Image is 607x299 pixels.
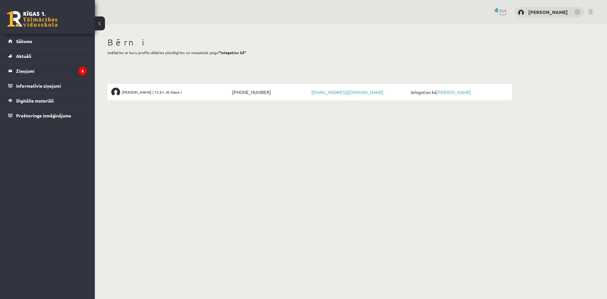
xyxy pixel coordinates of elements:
a: [PERSON_NAME] [436,89,471,95]
a: Rīgas 1. Tālmācības vidusskola [7,11,58,27]
img: Gita Juškeviča [518,9,524,16]
span: Digitālie materiāli [16,98,54,103]
span: Aktuāli [16,53,31,59]
b: "Ielogoties kā" [218,50,246,55]
img: Gunita Juškeviča [111,88,120,97]
span: [PHONE_NUMBER] [230,88,310,97]
a: Aktuāli [8,49,87,63]
a: Digitālie materiāli [8,93,87,108]
a: Sākums [8,34,87,48]
span: Sākums [16,38,32,44]
a: [EMAIL_ADDRESS][DOMAIN_NAME] [311,89,383,95]
span: Proktoringa izmēģinājums [16,113,71,118]
a: Ziņojumi8 [8,64,87,78]
span: [PERSON_NAME] ( 12.b1 JK klase ) [122,88,182,97]
a: Proktoringa izmēģinājums [8,108,87,123]
span: Ielogoties kā [409,88,508,97]
i: 8 [78,67,87,75]
legend: Informatīvie ziņojumi [16,78,87,93]
a: [PERSON_NAME] [528,9,568,15]
legend: Ziņojumi [16,64,87,78]
h1: Bērni [107,37,512,48]
a: Informatīvie ziņojumi [8,78,87,93]
p: Izvēlaties ar kuru profilu vēlaties pieslēgties un nospiežat pogu [107,50,512,55]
